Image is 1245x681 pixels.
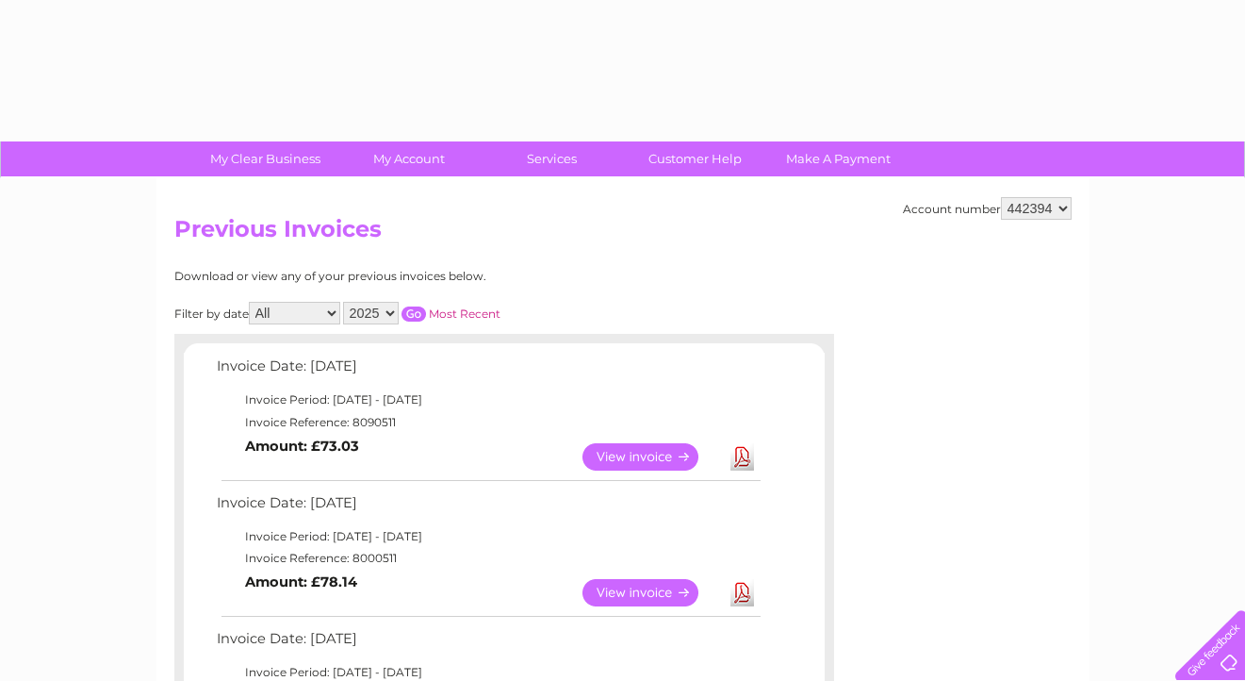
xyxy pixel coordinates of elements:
[245,573,357,590] b: Amount: £78.14
[582,579,721,606] a: View
[617,141,773,176] a: Customer Help
[212,626,763,661] td: Invoice Date: [DATE]
[730,443,754,471] a: Download
[730,579,754,606] a: Download
[474,141,630,176] a: Services
[174,216,1072,252] h2: Previous Invoices
[245,438,359,455] b: Amount: £73.03
[212,490,763,525] td: Invoice Date: [DATE]
[212,547,763,570] td: Invoice Reference: 8000511
[174,302,669,324] div: Filter by date
[212,354,763,389] td: Invoice Date: [DATE]
[212,389,763,411] td: Invoice Period: [DATE] - [DATE]
[212,411,763,434] td: Invoice Reference: 8090511
[331,141,486,176] a: My Account
[582,443,721,471] a: View
[212,525,763,548] td: Invoice Period: [DATE] - [DATE]
[174,270,669,283] div: Download or view any of your previous invoices below.
[429,307,500,321] a: Most Recent
[188,141,343,176] a: My Clear Business
[761,141,916,176] a: Make A Payment
[903,197,1072,220] div: Account number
